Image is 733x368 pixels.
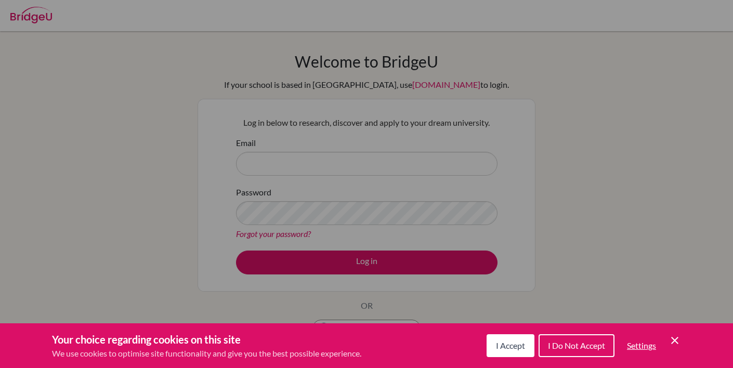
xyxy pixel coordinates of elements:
[496,340,525,350] span: I Accept
[487,334,534,357] button: I Accept
[627,340,656,350] span: Settings
[619,335,664,356] button: Settings
[52,347,361,360] p: We use cookies to optimise site functionality and give you the best possible experience.
[548,340,605,350] span: I Do Not Accept
[52,332,361,347] h3: Your choice regarding cookies on this site
[539,334,614,357] button: I Do Not Accept
[669,334,681,347] button: Save and close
